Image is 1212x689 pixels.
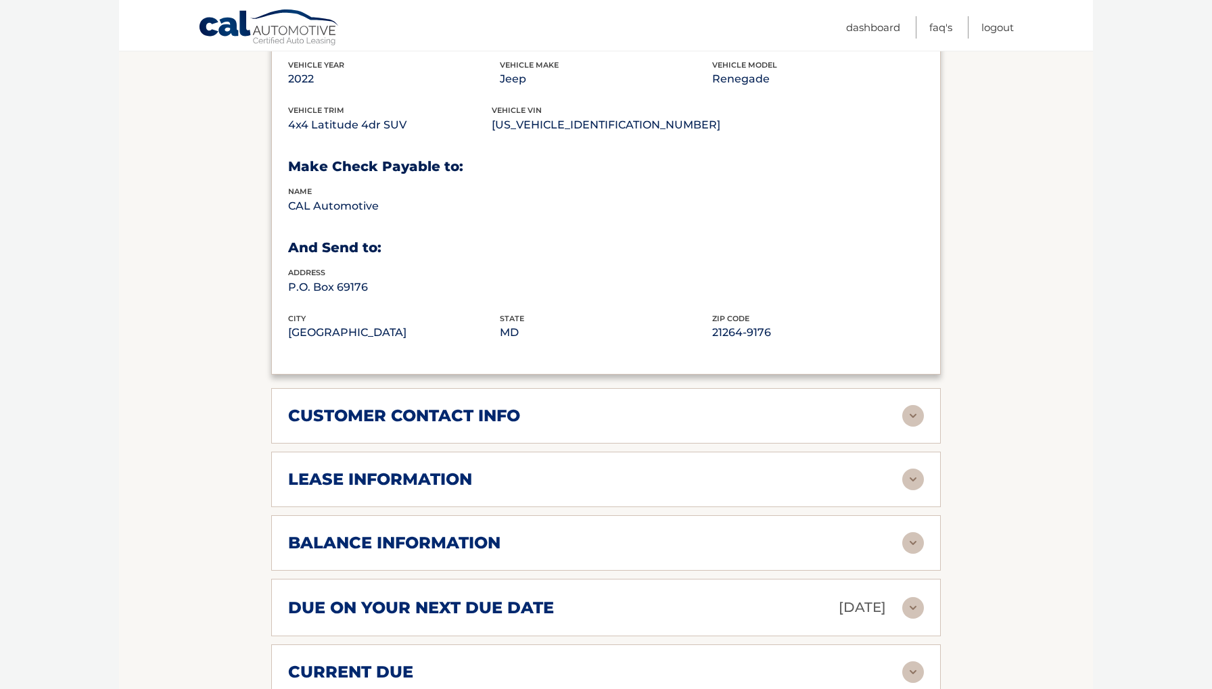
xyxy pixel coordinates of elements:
[288,187,312,196] span: name
[288,158,924,175] h3: Make Check Payable to:
[288,116,492,135] p: 4x4 Latitude 4dr SUV
[288,268,325,277] span: address
[846,16,900,39] a: Dashboard
[288,239,924,256] h3: And Send to:
[288,533,500,553] h2: balance information
[288,598,554,618] h2: due on your next due date
[902,597,924,619] img: accordion-rest.svg
[712,314,749,323] span: zip code
[500,60,559,70] span: vehicle make
[902,661,924,683] img: accordion-rest.svg
[981,16,1014,39] a: Logout
[712,70,924,89] p: Renegade
[288,197,500,216] p: CAL Automotive
[288,406,520,426] h2: customer contact info
[492,105,542,115] span: vehicle vin
[288,70,500,89] p: 2022
[288,323,500,342] p: [GEOGRAPHIC_DATA]
[492,116,720,135] p: [US_VEHICLE_IDENTIFICATION_NUMBER]
[902,532,924,554] img: accordion-rest.svg
[288,60,344,70] span: vehicle Year
[929,16,952,39] a: FAQ's
[712,60,777,70] span: vehicle model
[500,314,524,323] span: state
[902,469,924,490] img: accordion-rest.svg
[288,314,306,323] span: city
[902,405,924,427] img: accordion-rest.svg
[500,323,712,342] p: MD
[288,105,344,115] span: vehicle trim
[712,323,924,342] p: 21264-9176
[500,70,712,89] p: Jeep
[198,9,340,48] a: Cal Automotive
[839,596,886,619] p: [DATE]
[288,469,472,490] h2: lease information
[288,662,413,682] h2: current due
[288,278,500,297] p: P.O. Box 69176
